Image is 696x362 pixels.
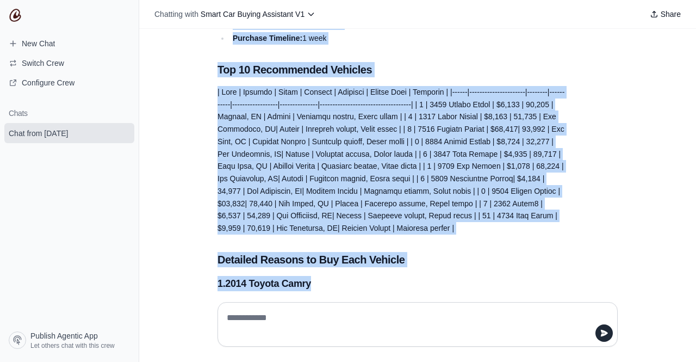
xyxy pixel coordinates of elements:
a: New Chat [4,35,134,52]
h2: Top 10 Recommended Vehicles [217,62,565,77]
a: Configure Crew [4,74,134,91]
span: Let others chat with this crew [30,341,115,350]
img: CrewAI Logo [9,9,22,22]
span: Smart Car Buying Assistant V1 [201,10,304,19]
span: Switch Crew [22,58,64,69]
a: Chat from [DATE] [4,123,134,143]
a: Publish Agentic App Let others chat with this crew [4,327,134,353]
button: Switch Crew [4,54,134,72]
span: Configure Crew [22,77,74,88]
span: New Chat [22,38,55,49]
iframe: Chat Widget [642,310,696,362]
p: | Lore | Ipsumdo | Sitam | Consect | Adipisci | Elitse Doei | Temporin | |------|----------------... [217,86,565,235]
button: Chatting with Smart Car Buying Assistant V1 [150,7,320,22]
button: Share [645,7,685,22]
span: Chat from [DATE] [9,128,68,139]
h2: Detailed Reasons to Buy Each Vehicle [217,252,565,267]
span: Publish Agentic App [30,330,98,341]
span: Chatting with [154,9,198,20]
li: 1 week [229,32,565,45]
strong: 2014 Toyota Camry [225,278,311,289]
h3: 1. [217,276,565,291]
strong: Purchase Timeline: [233,34,302,42]
span: Share [661,9,681,20]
